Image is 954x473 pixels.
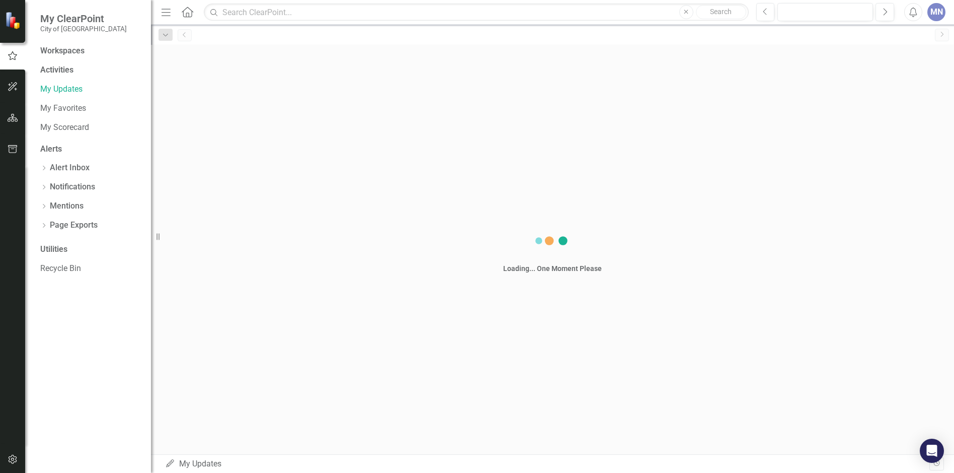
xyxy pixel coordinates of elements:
[40,45,85,57] div: Workspaces
[40,84,141,95] a: My Updates
[40,122,141,133] a: My Scorecard
[40,263,141,275] a: Recycle Bin
[40,103,141,114] a: My Favorites
[40,64,141,76] div: Activities
[710,8,732,16] span: Search
[40,144,141,155] div: Alerts
[165,458,929,470] div: My Updates
[40,13,127,25] span: My ClearPoint
[920,439,944,463] div: Open Intercom Messenger
[4,11,23,30] img: ClearPoint Strategy
[696,5,746,19] button: Search
[204,4,748,21] input: Search ClearPoint...
[50,220,98,231] a: Page Exports
[503,263,602,274] div: Loading... One Moment Please
[927,3,945,21] button: MN
[50,162,90,174] a: Alert Inbox
[50,181,95,193] a: Notifications
[40,25,127,33] small: City of [GEOGRAPHIC_DATA]
[50,200,84,212] a: Mentions
[40,244,141,255] div: Utilities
